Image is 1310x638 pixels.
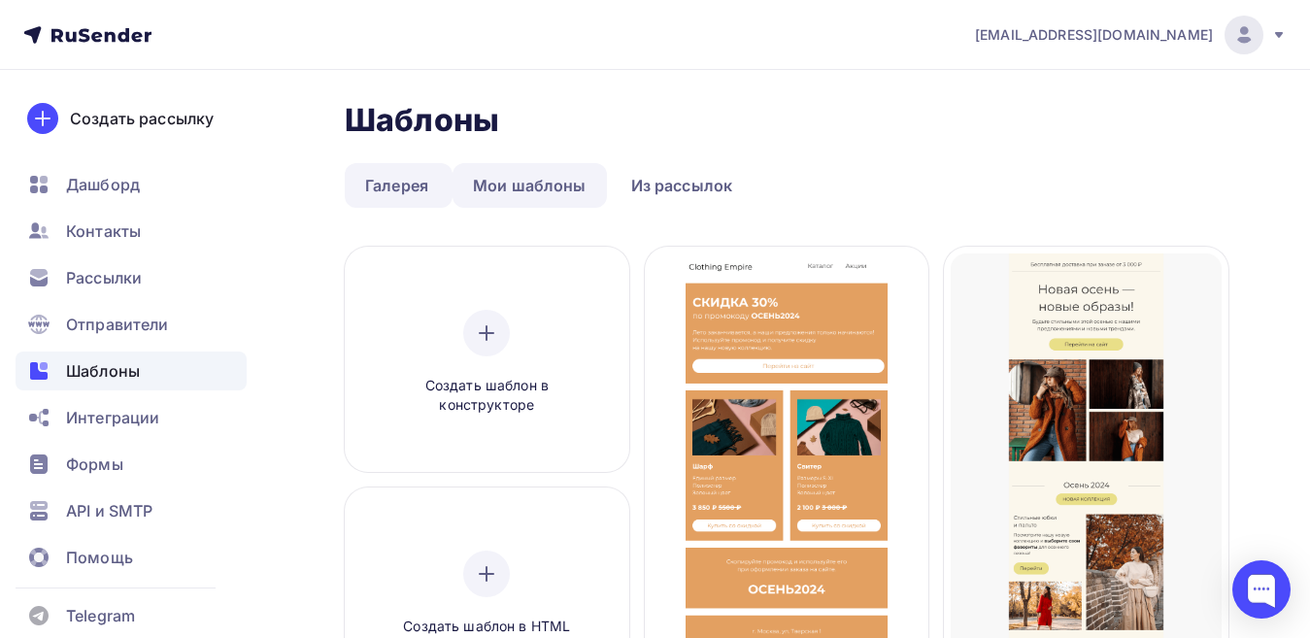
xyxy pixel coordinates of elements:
span: Telegram [66,604,135,627]
span: API и SMTP [66,499,152,522]
span: Создать шаблон в конструкторе [394,376,579,416]
span: Отправители [66,313,169,336]
span: Шаблоны [66,359,140,383]
span: [EMAIL_ADDRESS][DOMAIN_NAME] [975,25,1213,45]
a: Шаблоны [16,352,247,390]
a: [EMAIL_ADDRESS][DOMAIN_NAME] [975,16,1287,54]
div: Создать рассылку [70,107,214,130]
span: Контакты [66,219,141,243]
span: Интеграции [66,406,159,429]
a: Галерея [345,163,449,208]
h2: Шаблоны [345,101,499,140]
a: Формы [16,445,247,484]
span: Помощь [66,546,133,569]
a: Рассылки [16,258,247,297]
span: Рассылки [66,266,142,289]
span: Формы [66,453,123,476]
a: Мои шаблоны [453,163,607,208]
a: Контакты [16,212,247,251]
a: Дашборд [16,165,247,204]
a: Отправители [16,305,247,344]
a: Из рассылок [611,163,754,208]
span: Дашборд [66,173,140,196]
